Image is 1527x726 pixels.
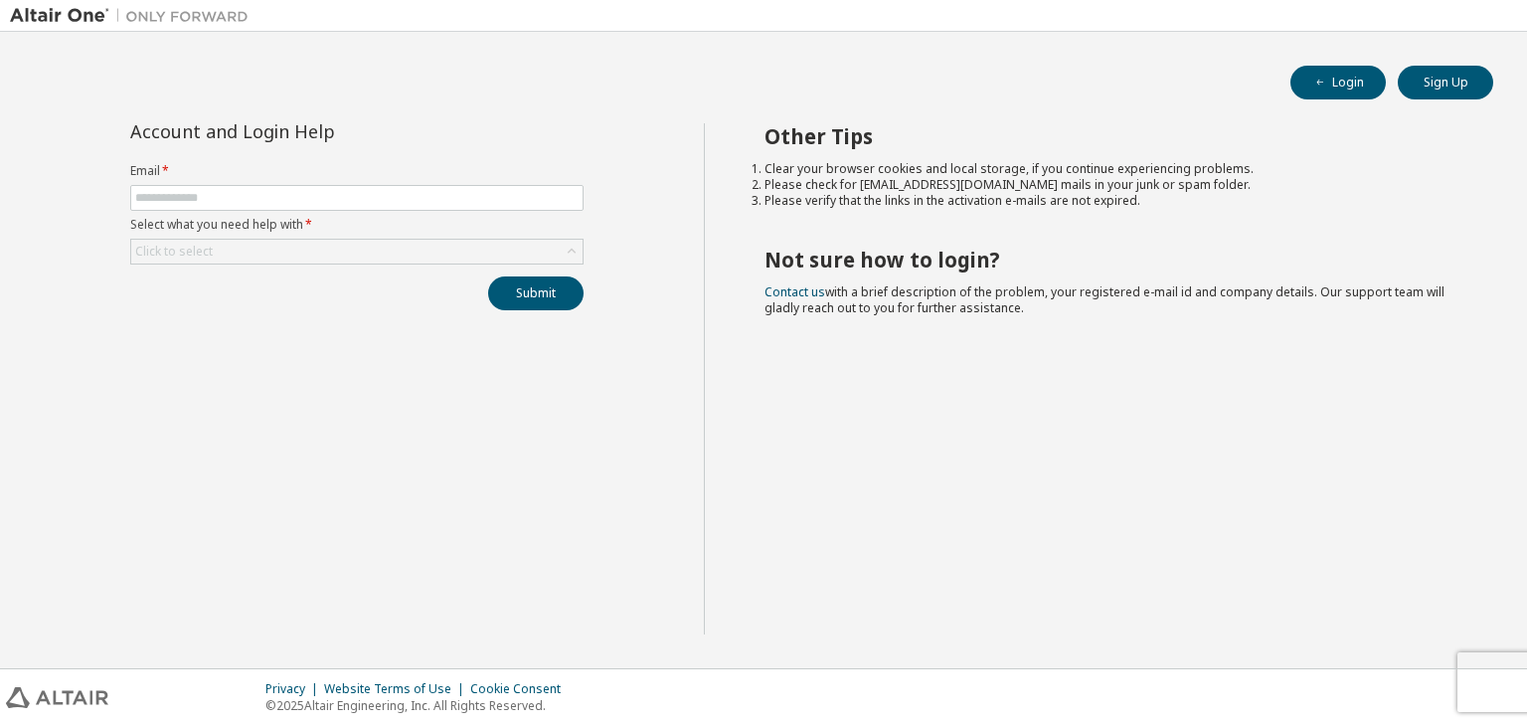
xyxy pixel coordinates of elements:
h2: Other Tips [764,123,1458,149]
div: Account and Login Help [130,123,493,139]
li: Please verify that the links in the activation e-mails are not expired. [764,193,1458,209]
span: with a brief description of the problem, your registered e-mail id and company details. Our suppo... [764,283,1444,316]
a: Contact us [764,283,825,300]
div: Privacy [265,681,324,697]
p: © 2025 Altair Engineering, Inc. All Rights Reserved. [265,697,573,714]
img: altair_logo.svg [6,687,108,708]
button: Login [1290,66,1386,99]
div: Website Terms of Use [324,681,470,697]
img: Altair One [10,6,258,26]
button: Sign Up [1398,66,1493,99]
div: Click to select [131,240,583,264]
li: Please check for [EMAIL_ADDRESS][DOMAIN_NAME] mails in your junk or spam folder. [764,177,1458,193]
label: Select what you need help with [130,217,584,233]
button: Submit [488,276,584,310]
li: Clear your browser cookies and local storage, if you continue experiencing problems. [764,161,1458,177]
label: Email [130,163,584,179]
h2: Not sure how to login? [764,247,1458,272]
div: Click to select [135,244,213,260]
div: Cookie Consent [470,681,573,697]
